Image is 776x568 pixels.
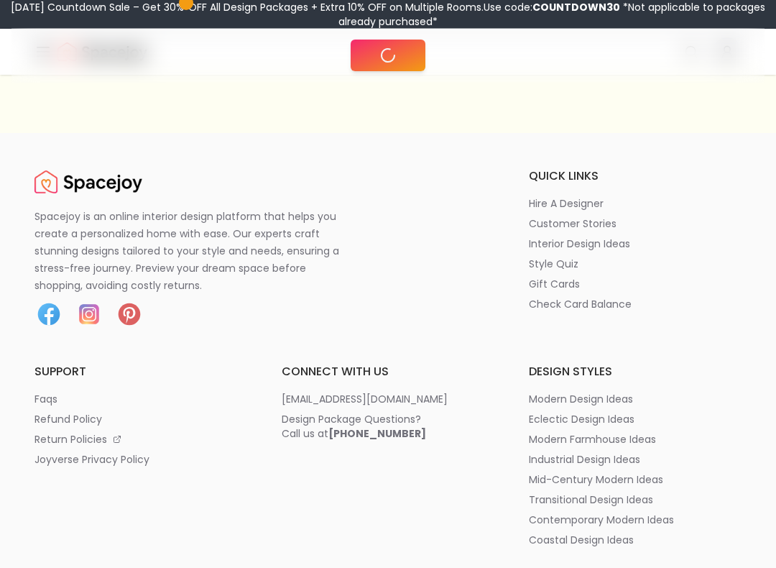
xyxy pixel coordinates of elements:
[282,412,494,441] a: Design Package Questions?Call us at[PHONE_NUMBER]
[529,237,630,251] p: interior design ideas
[529,452,640,467] p: industrial design ideas
[529,412,742,426] a: eclectic design ideas
[34,392,57,406] p: faqs
[529,257,742,271] a: style quiz
[529,216,742,231] a: customer stories
[529,493,653,507] p: transitional design ideas
[529,472,663,487] p: mid-century modern ideas
[34,168,142,196] a: Spacejoy
[34,432,247,446] a: return policies
[529,513,674,527] p: contemporary modern ideas
[115,300,144,329] img: Pinterest icon
[75,300,103,329] img: Instagram icon
[529,412,634,426] p: eclectic design ideas
[529,432,742,446] a: modern farmhouse ideas
[529,363,742,380] h6: design styles
[34,452,149,467] p: joyverse privacy policy
[529,257,578,271] p: style quiz
[282,392,494,406] a: [EMAIL_ADDRESS][DOMAIN_NAME]
[34,392,247,406] a: faqs
[529,533,634,547] p: coastal design ideas
[529,533,742,547] a: coastal design ideas
[282,363,494,380] h6: connect with us
[529,196,742,211] a: hire a designer
[282,412,426,441] div: Design Package Questions? Call us at
[529,392,742,406] a: modern design ideas
[34,412,102,426] p: refund policy
[328,426,426,441] b: [PHONE_NUMBER]
[34,300,63,329] img: Facebook icon
[34,412,247,426] a: refund policy
[529,237,742,251] a: interior design ideas
[529,472,742,487] a: mid-century modern ideas
[34,208,356,294] p: Spacejoy is an online interior design platform that helps you create a personalized home with eas...
[529,196,604,211] p: hire a designer
[34,168,142,196] img: Spacejoy Logo
[529,297,742,311] a: check card balance
[34,432,107,446] p: return policies
[282,392,448,406] p: [EMAIL_ADDRESS][DOMAIN_NAME]
[529,216,616,231] p: customer stories
[529,297,632,311] p: check card balance
[529,168,742,185] h6: quick links
[34,452,247,467] a: joyverse privacy policy
[529,493,742,507] a: transitional design ideas
[529,277,580,291] p: gift cards
[529,452,742,467] a: industrial design ideas
[529,392,633,406] p: modern design ideas
[529,277,742,291] a: gift cards
[529,513,742,527] a: contemporary modern ideas
[529,432,656,446] p: modern farmhouse ideas
[34,363,247,380] h6: support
